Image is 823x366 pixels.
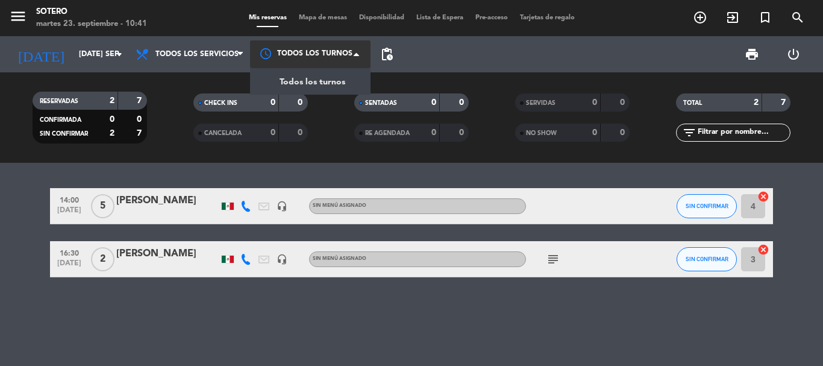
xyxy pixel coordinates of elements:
[110,96,114,105] strong: 2
[298,98,305,107] strong: 0
[54,206,84,220] span: [DATE]
[137,129,144,137] strong: 7
[110,115,114,124] strong: 0
[204,130,242,136] span: CANCELADA
[112,47,127,62] i: arrow_drop_down
[380,47,394,62] span: pending_actions
[592,98,597,107] strong: 0
[754,98,759,107] strong: 2
[40,98,78,104] span: RESERVADAS
[116,193,219,209] div: [PERSON_NAME]
[9,7,27,25] i: menu
[469,14,514,21] span: Pre-acceso
[592,128,597,137] strong: 0
[277,254,287,265] i: headset_mic
[757,244,769,256] i: cancel
[758,10,772,25] i: turned_in_not
[365,130,410,136] span: RE AGENDADA
[9,41,73,68] i: [DATE]
[353,14,410,21] span: Disponibilidad
[365,100,397,106] span: SENTADAS
[36,6,147,18] div: Sotero
[137,115,144,124] strong: 0
[725,10,740,25] i: exit_to_app
[459,128,466,137] strong: 0
[9,7,27,30] button: menu
[696,126,790,139] input: Filtrar por nombre...
[757,191,769,203] i: cancel
[54,245,84,259] span: 16:30
[693,10,707,25] i: add_circle_outline
[110,129,114,137] strong: 2
[781,98,788,107] strong: 7
[682,125,696,140] i: filter_list
[243,14,293,21] span: Mis reservas
[745,47,759,62] span: print
[91,194,114,218] span: 5
[546,252,560,267] i: subject
[526,130,557,136] span: NO SHOW
[54,259,84,273] span: [DATE]
[293,14,353,21] span: Mapa de mesas
[155,50,239,58] span: Todos los servicios
[40,131,88,137] span: SIN CONFIRMAR
[790,10,805,25] i: search
[686,203,728,209] span: SIN CONFIRMAR
[459,98,466,107] strong: 0
[313,203,366,208] span: Sin menú asignado
[40,117,81,123] span: CONFIRMADA
[91,247,114,271] span: 2
[54,192,84,206] span: 14:00
[683,100,702,106] span: TOTAL
[677,247,737,271] button: SIN CONFIRMAR
[204,100,237,106] span: CHECK INS
[620,98,627,107] strong: 0
[313,256,366,261] span: Sin menú asignado
[116,246,219,262] div: [PERSON_NAME]
[137,96,144,105] strong: 7
[677,194,737,218] button: SIN CONFIRMAR
[772,36,814,72] div: LOG OUT
[786,47,801,62] i: power_settings_new
[526,100,555,106] span: SERVIDAS
[280,75,345,89] span: Todos los turnos
[277,201,287,212] i: headset_mic
[686,256,728,262] span: SIN CONFIRMAR
[620,128,627,137] strong: 0
[298,128,305,137] strong: 0
[271,98,275,107] strong: 0
[431,98,436,107] strong: 0
[36,18,147,30] div: martes 23. septiembre - 10:41
[514,14,581,21] span: Tarjetas de regalo
[431,128,436,137] strong: 0
[271,128,275,137] strong: 0
[410,14,469,21] span: Lista de Espera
